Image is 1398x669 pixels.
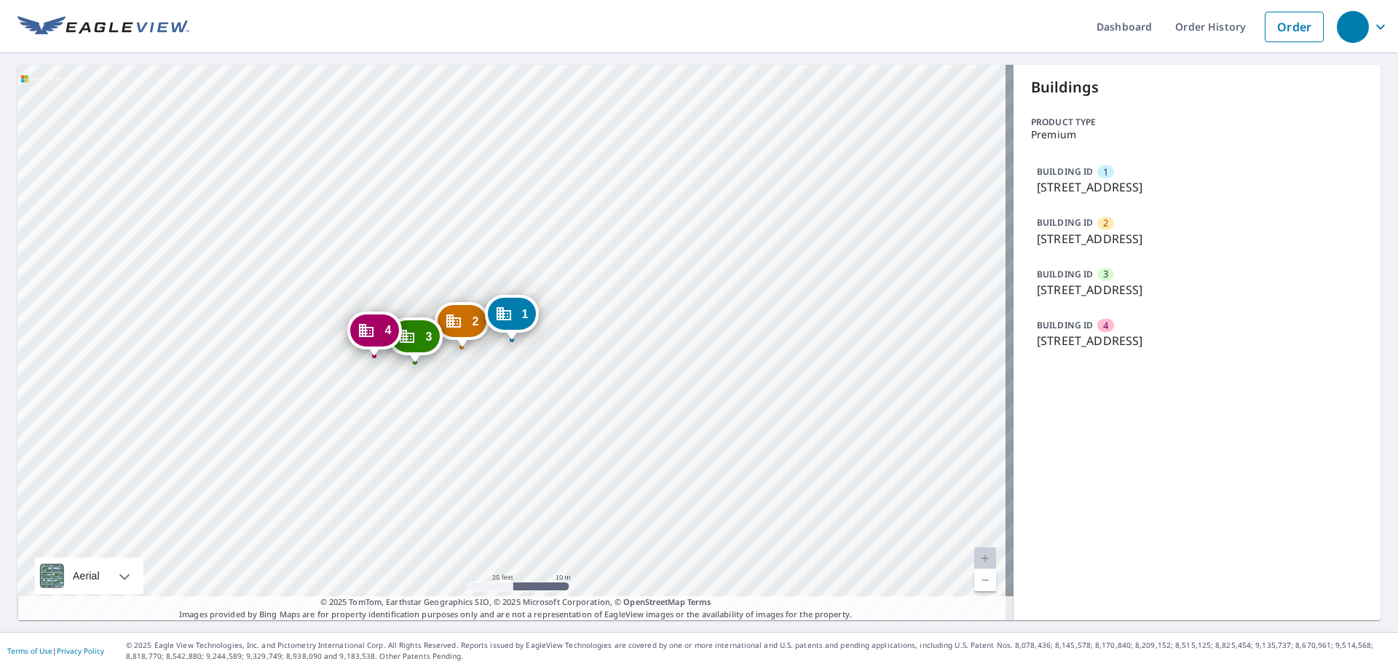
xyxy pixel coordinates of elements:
a: OpenStreetMap [623,596,684,607]
div: Dropped pin, building 3, Commercial property, 1024 Sugaree Ave Austin, TX 78757 [388,317,442,363]
div: Dropped pin, building 4, Commercial property, 1028 Sugaree Ave Austin, TX 78757 [347,312,401,357]
div: Dropped pin, building 1, Commercial property, 1016 Sugaree Ave Austin, TX 78757 [484,295,538,340]
p: BUILDING ID [1037,268,1093,280]
p: [STREET_ADDRESS] [1037,332,1357,349]
p: | [7,646,104,655]
div: Aerial [68,558,104,594]
p: [STREET_ADDRESS] [1037,178,1357,196]
span: 4 [1103,319,1108,333]
a: Terms [687,596,711,607]
div: Aerial [35,558,143,594]
p: BUILDING ID [1037,319,1093,331]
span: 4 [384,325,391,336]
a: Terms of Use [7,646,52,656]
a: Privacy Policy [57,646,104,656]
p: Images provided by Bing Maps are for property identification purposes only and are not a represen... [17,596,1014,620]
p: Buildings [1031,76,1363,98]
p: [STREET_ADDRESS] [1037,230,1357,248]
a: Current Level 20, Zoom Out [974,569,996,591]
a: Order [1265,12,1324,42]
p: [STREET_ADDRESS] [1037,281,1357,298]
p: BUILDING ID [1037,165,1093,178]
span: 2 [1103,216,1108,230]
img: EV Logo [17,16,189,38]
p: © 2025 Eagle View Technologies, Inc. and Pictometry International Corp. All Rights Reserved. Repo... [126,640,1391,662]
span: 3 [1103,267,1108,281]
span: 3 [425,331,432,342]
p: BUILDING ID [1037,216,1093,229]
p: Premium [1031,129,1363,140]
span: © 2025 TomTom, Earthstar Geographics SIO, © 2025 Microsoft Corporation, © [320,596,711,609]
span: 2 [472,316,478,327]
span: 1 [1103,165,1108,179]
div: Dropped pin, building 2, Commercial property, 1020 Sugaree Ave Austin, TX 78757 [435,302,489,347]
p: Product type [1031,116,1363,129]
a: Current Level 20, Zoom In Disabled [974,547,996,569]
span: 1 [521,309,528,320]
